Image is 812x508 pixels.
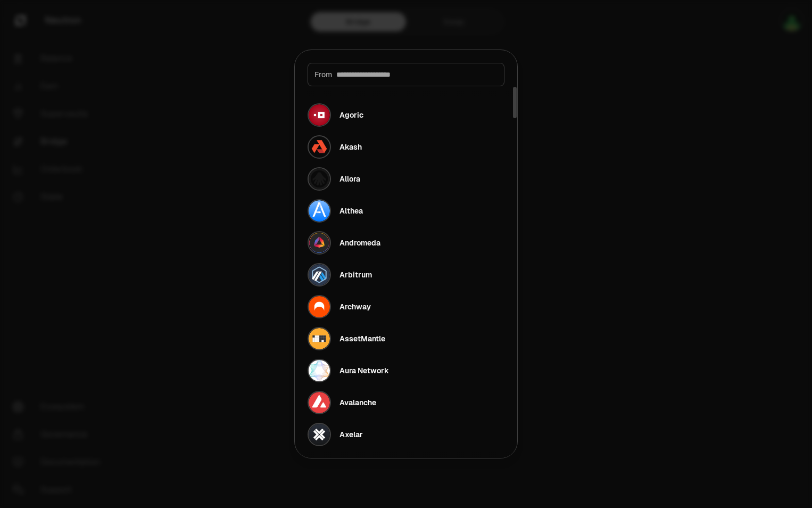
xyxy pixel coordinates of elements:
img: Agoric Logo [308,103,331,127]
button: Axelar LogoAxelar [301,419,511,450]
div: Akash [339,142,362,152]
button: Archway LogoArchway [301,291,511,323]
img: Axelar Logo [308,423,331,446]
div: Agoric [339,110,363,120]
button: Agoric LogoAgoric [301,99,511,131]
img: Arbitrum Logo [308,263,331,286]
img: Althea Logo [308,199,331,223]
button: Arbitrum LogoArbitrum [301,259,511,291]
img: Akash Logo [308,135,331,159]
img: Babylon Genesis Logo [308,455,331,478]
img: AssetMantle Logo [308,327,331,350]
button: Babylon Genesis Logo [301,450,511,482]
div: Andromeda [339,237,380,248]
button: Andromeda LogoAndromeda [301,227,511,259]
div: Archway [339,301,371,312]
div: AssetMantle [339,333,385,344]
div: Arbitrum [339,269,372,280]
button: AssetMantle LogoAssetMantle [301,323,511,355]
button: Allora LogoAllora [301,163,511,195]
button: Akash LogoAkash [301,131,511,163]
button: Avalanche LogoAvalanche [301,387,511,419]
img: Andromeda Logo [308,231,331,255]
img: Allora Logo [308,167,331,191]
div: Allora [339,174,360,184]
span: From [314,69,332,80]
img: Avalanche Logo [308,391,331,414]
button: Althea LogoAlthea [301,195,511,227]
img: Archway Logo [308,295,331,318]
div: Avalanche [339,397,376,408]
div: Althea [339,206,363,216]
div: Axelar [339,429,363,440]
img: Aura Network Logo [308,359,331,382]
div: Aura Network [339,365,389,376]
button: Aura Network LogoAura Network [301,355,511,387]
